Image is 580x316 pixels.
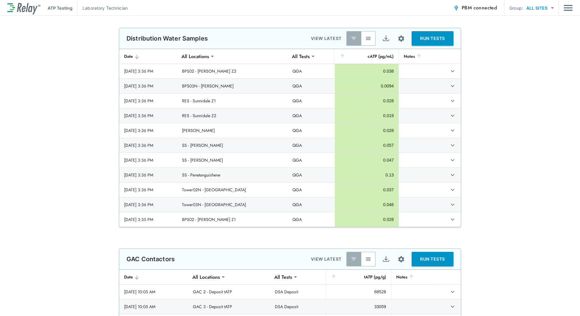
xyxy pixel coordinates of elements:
p: GAC Contactors [126,255,175,263]
button: PBM connected [451,2,499,14]
td: [PERSON_NAME] [177,123,287,138]
td: QGA [288,183,335,197]
td: QGA [288,94,335,108]
table: sticky table [119,49,461,227]
td: BPS02 - [PERSON_NAME] Z2 [177,64,287,78]
span: connected [474,4,497,11]
img: Latest [351,256,357,262]
td: SS - [PERSON_NAME] [177,153,287,167]
div: [DATE] 3:36 PM [124,83,172,89]
div: All Tests [288,50,314,62]
button: Site setup [393,251,409,267]
div: cATP (pg/mL) [339,53,394,60]
button: expand row [447,96,458,106]
div: [DATE] 10:05 AM [124,289,183,295]
div: 0.028 [340,127,394,133]
img: LuminUltra Relay [7,2,40,15]
img: Export Icon [382,35,390,42]
button: expand row [447,110,458,121]
button: expand row [447,140,458,150]
div: 0.057 [340,142,394,148]
p: VIEW LATEST [311,255,342,263]
td: QGA [288,153,335,167]
button: expand row [447,301,458,312]
td: GAC 3 - Deposit tATP [188,299,270,314]
div: 0.13 [340,172,394,178]
div: Notes [404,53,436,60]
td: SS - [PERSON_NAME] [177,138,287,153]
iframe: Resource center [489,298,574,311]
p: Group: [509,5,523,11]
div: 0.037 [340,187,394,193]
div: 0.0094 [340,83,394,89]
button: expand row [447,66,458,76]
div: 68528 [331,289,386,295]
img: Settings Icon [397,255,405,263]
img: Drawer Icon [564,2,573,14]
div: 0.046 [340,202,394,208]
div: 0.028 [340,216,394,222]
p: ATP Testing [48,5,72,11]
td: RES - Sunnidale Z1 [177,94,287,108]
div: [DATE] 3:36 PM [124,113,172,119]
button: RUN TESTS [412,252,454,266]
td: QGA [288,138,335,153]
td: QGA [288,123,335,138]
div: [DATE] 3:36 PM [124,98,172,104]
td: Tower03N - [GEOGRAPHIC_DATA] [177,197,287,212]
button: expand row [447,199,458,210]
th: Date [119,270,188,285]
div: [DATE] 3:36 PM [124,142,172,148]
p: Laboratory Technician [83,5,128,11]
td: Tower02N - [GEOGRAPHIC_DATA] [177,183,287,197]
div: 0.038 [340,68,394,74]
img: View All [365,35,371,41]
td: QGA [288,79,335,93]
div: [DATE] 3:36 PM [124,68,172,74]
td: QGA [288,168,335,182]
td: QGA [288,64,335,78]
td: RES - Sunnidale Z2 [177,108,287,123]
td: BPS03N - [PERSON_NAME] [177,79,287,93]
th: Date [119,49,177,64]
button: Main menu [564,2,573,14]
div: [DATE] 3:36 PM [124,127,172,133]
div: tATP (pg/g) [331,273,386,281]
div: [DATE] 3:36 PM [124,202,172,208]
span: PBM [462,4,497,12]
button: RUN TESTS [412,31,454,46]
div: All Locations [177,50,213,62]
div: 0.028 [340,98,394,104]
button: expand row [447,81,458,91]
button: expand row [447,170,458,180]
img: View All [365,256,371,262]
div: All Tests [270,271,296,283]
td: GAC 2 - Deposit tATP [188,285,270,299]
td: BPS02 - [PERSON_NAME] Z1 [177,212,287,227]
img: Settings Icon [397,35,405,42]
p: Distribution Water Samples [126,35,208,42]
button: expand row [447,185,458,195]
td: DSA Deposit [270,285,325,299]
button: Export [379,31,393,46]
button: Site setup [393,31,409,47]
img: Export Icon [382,255,390,263]
div: [DATE] 3:36 PM [124,157,172,163]
p: VIEW LATEST [311,35,342,42]
td: SS - Penetanguishene [177,168,287,182]
td: QGA [288,212,335,227]
div: All Locations [188,271,224,283]
button: expand row [447,125,458,136]
td: QGA [288,197,335,212]
button: expand row [447,155,458,165]
td: QGA [288,108,335,123]
button: expand row [447,214,458,225]
td: DSA Deposit [270,299,325,314]
div: 0.047 [340,157,394,163]
div: [DATE] 3:36 PM [124,172,172,178]
div: [DATE] 10:05 AM [124,304,183,310]
div: 0.019 [340,113,394,119]
div: Notes [396,273,433,281]
div: 33059 [331,304,386,310]
img: Latest [351,35,357,41]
